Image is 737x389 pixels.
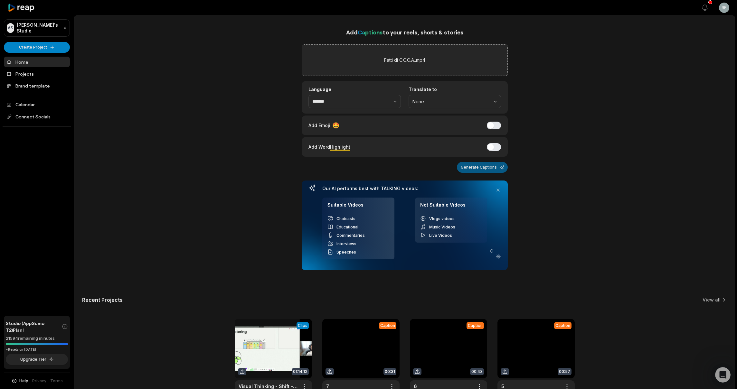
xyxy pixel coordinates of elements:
[332,121,339,130] span: 🤩
[336,233,365,238] span: Commentaries
[429,225,455,229] span: Music Videos
[322,186,487,191] h3: Our AI performs best with TALKING videos:
[715,367,731,383] iframe: Intercom live chat
[6,335,68,342] div: 21594 remaining minutes
[457,162,508,173] button: Generate Captions
[32,378,46,384] a: Privacy
[4,111,70,123] span: Connect Socials
[409,95,501,108] button: None
[336,250,356,255] span: Speeches
[420,202,482,211] h4: Not Suitable Videos
[308,122,330,129] span: Add Emoji
[308,87,401,92] label: Language
[429,233,452,238] span: Live Videos
[703,297,721,303] a: View all
[4,57,70,67] a: Home
[302,28,508,37] h1: Add to your reels, shorts & stories
[412,99,488,105] span: None
[6,347,68,352] div: *Resets on [DATE]
[82,297,123,303] h2: Recent Projects
[308,143,350,151] div: Add Word
[6,354,68,365] button: Upgrade Tier
[50,378,63,384] a: Terms
[6,320,62,333] span: Studio (AppSumo T2) Plan!
[4,69,70,79] a: Projects
[7,23,14,33] div: AS
[19,378,28,384] span: Help
[336,225,358,229] span: Educational
[409,87,501,92] label: Translate to
[336,241,356,246] span: Interviews
[4,80,70,91] a: Brand template
[358,29,383,36] span: Captions
[336,216,355,221] span: Chatcasts
[429,216,455,221] span: Vlogs videos
[17,22,61,34] p: [PERSON_NAME]'s Studio
[4,42,70,53] button: Create Project
[327,202,389,211] h4: Suitable Videos
[4,99,70,110] a: Calendar
[384,56,425,64] label: Fatti di C.O.C.A..mp4
[330,144,350,150] span: Highlight
[11,378,28,384] button: Help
